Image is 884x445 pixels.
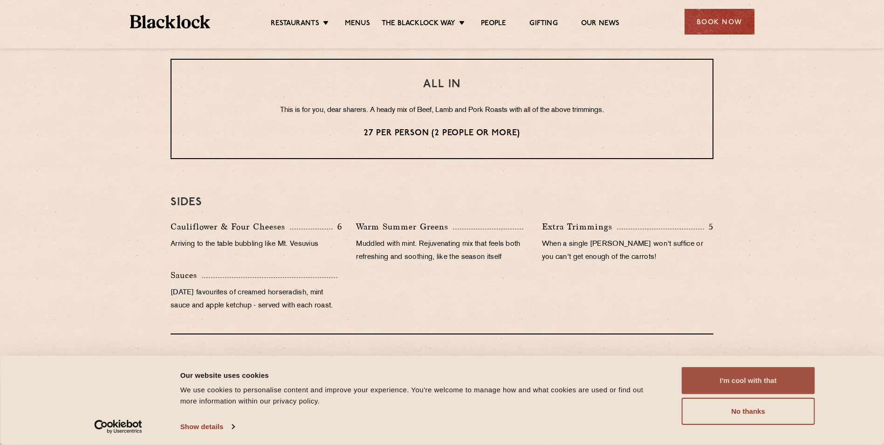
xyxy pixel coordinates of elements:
div: Book Now [685,9,754,35]
a: Our News [581,19,620,29]
p: 27 per person (2 people or more) [190,127,694,139]
a: Restaurants [271,19,319,29]
p: This is for you, dear sharers. A heady mix of Beef, Lamb and Pork Roasts with all of the above tr... [190,104,694,117]
h3: ALL IN [190,78,694,90]
p: 5 [704,221,713,233]
p: Cauliflower & Four Cheeses [171,220,290,233]
img: BL_Textured_Logo-footer-cropped.svg [130,15,211,28]
h3: SIDES [171,196,713,209]
p: Warm Summer Greens [356,220,453,233]
p: [DATE] favourites of creamed horseradish, mint sauce and apple ketchup - served with each roast. [171,286,342,313]
p: Sauces [171,269,202,282]
p: 6 [333,221,342,233]
a: Show details [180,420,234,434]
a: Gifting [529,19,557,29]
p: When a single [PERSON_NAME] won't suffice or you can't get enough of the carrots! [542,238,713,264]
button: I'm cool with that [682,367,815,394]
a: Menus [345,19,370,29]
button: No thanks [682,398,815,425]
p: Arriving to the table bubbling like Mt. Vesuvius [171,238,342,251]
p: Extra Trimmings [542,220,617,233]
a: The Blacklock Way [382,19,455,29]
a: Usercentrics Cookiebot - opens in a new window [77,420,159,434]
a: People [481,19,506,29]
div: Our website uses cookies [180,369,661,381]
p: Muddled with mint. Rejuvenating mix that feels both refreshing and soothing, like the season itself [356,238,528,264]
div: We use cookies to personalise content and improve your experience. You're welcome to manage how a... [180,384,661,407]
